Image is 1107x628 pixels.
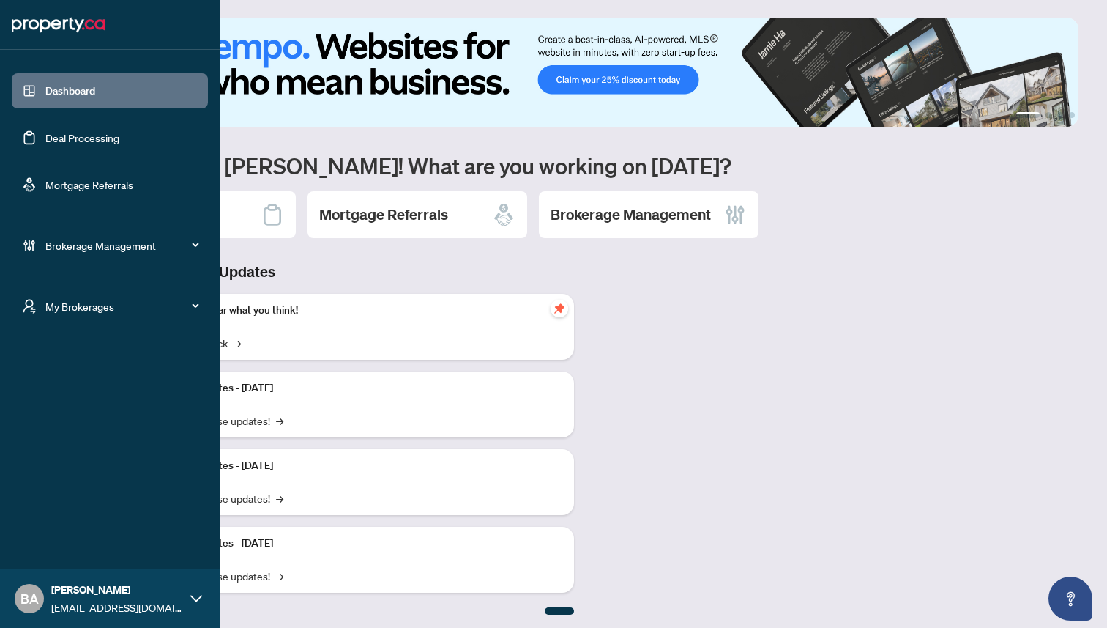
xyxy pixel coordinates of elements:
button: 2 [1045,112,1051,118]
img: Slide 0 [76,18,1078,127]
span: Brokerage Management [45,237,198,254]
p: Platform Updates - [DATE] [154,458,562,474]
button: 1 [1016,112,1040,118]
span: BA [20,588,39,609]
img: logo [12,13,105,37]
a: Deal Processing [45,131,119,144]
button: Open asap [1048,577,1092,621]
span: [EMAIL_ADDRESS][DOMAIN_NAME] [51,599,183,616]
span: → [276,413,283,429]
span: → [234,335,241,351]
span: [PERSON_NAME] [51,582,183,598]
button: 3 [1057,112,1063,118]
h2: Brokerage Management [551,204,711,225]
p: Platform Updates - [DATE] [154,536,562,552]
h1: Welcome back [PERSON_NAME]! What are you working on [DATE]? [76,152,1089,180]
span: My Brokerages [45,298,198,314]
a: Dashboard [45,84,95,97]
button: 4 [1069,112,1075,118]
a: Mortgage Referrals [45,178,133,191]
h2: Mortgage Referrals [319,204,448,225]
p: We want to hear what you think! [154,303,562,319]
span: → [276,568,283,584]
h3: Brokerage & Industry Updates [76,262,574,282]
span: pushpin [551,300,568,317]
p: Platform Updates - [DATE] [154,380,562,396]
span: user-switch [22,299,37,314]
span: → [276,490,283,506]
